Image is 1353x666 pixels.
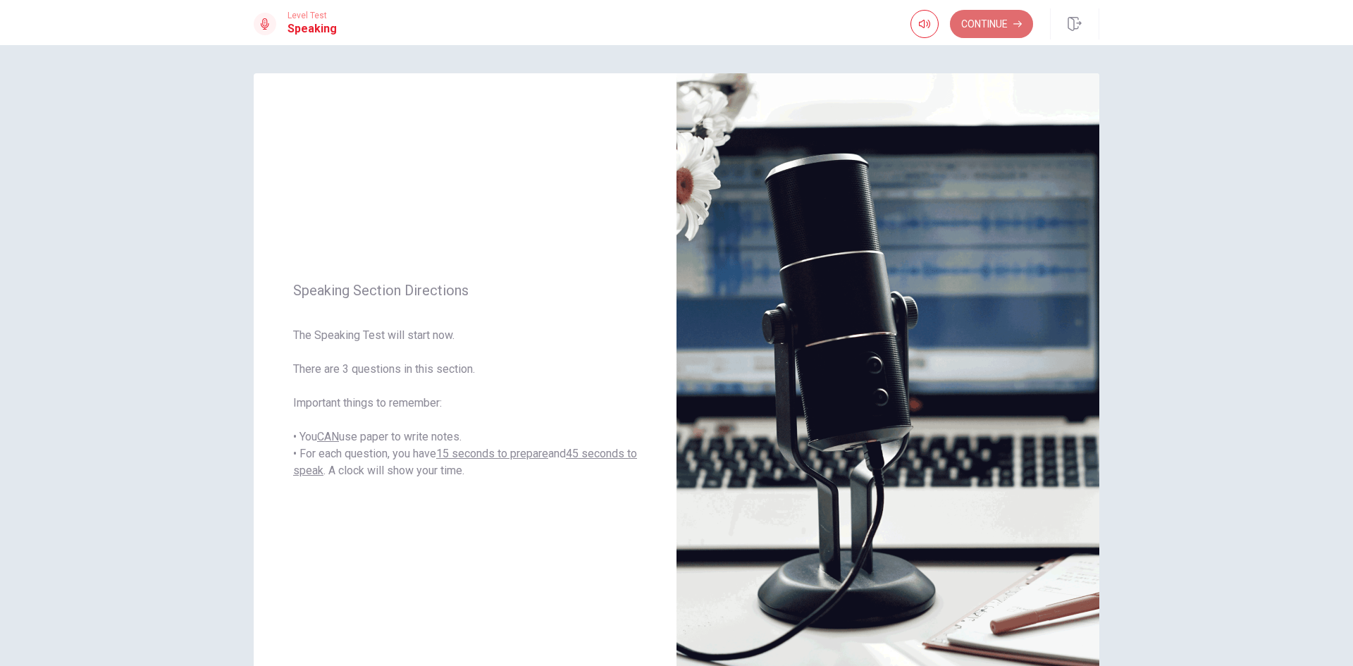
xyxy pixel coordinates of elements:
h1: Speaking [288,20,337,37]
span: The Speaking Test will start now. There are 3 questions in this section. Important things to reme... [293,327,637,479]
span: Speaking Section Directions [293,282,637,299]
button: Continue [950,10,1033,38]
u: 15 seconds to prepare [436,447,548,460]
u: CAN [317,430,339,443]
span: Level Test [288,11,337,20]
